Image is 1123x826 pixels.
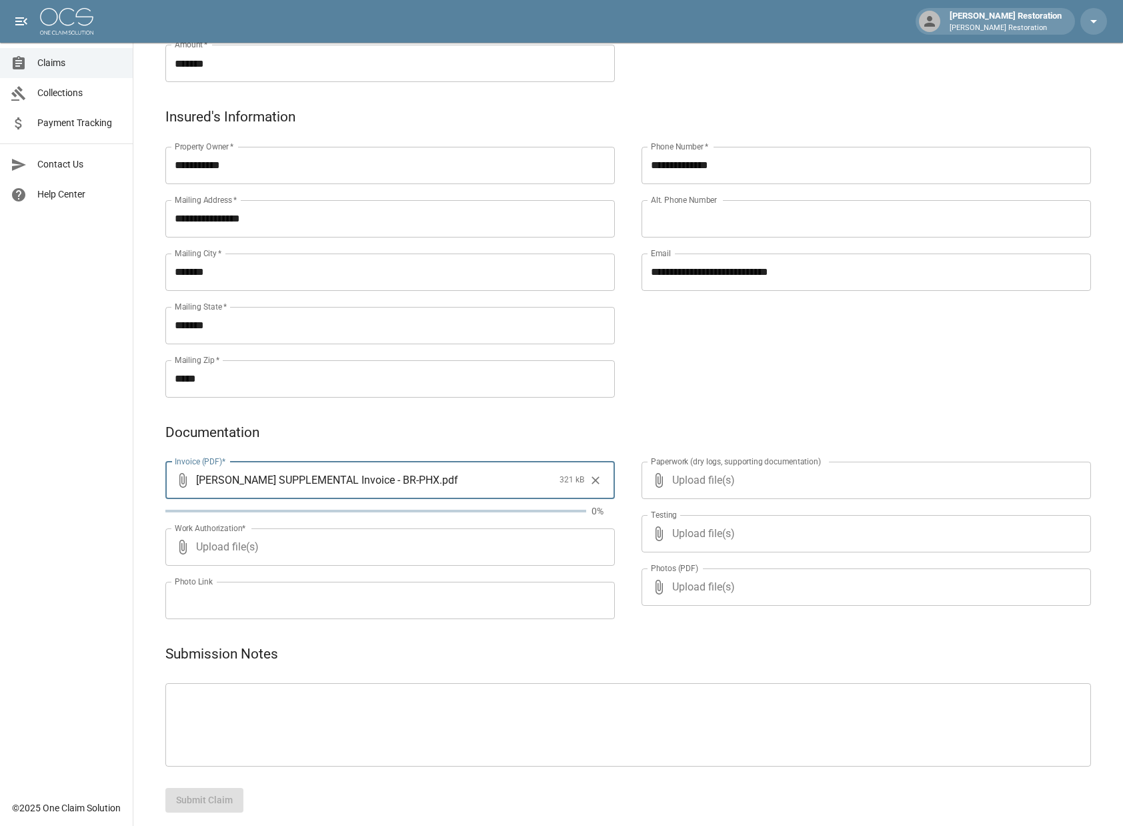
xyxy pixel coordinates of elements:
label: Work Authorization* [175,522,246,534]
label: Invoice (PDF)* [175,456,226,467]
span: [PERSON_NAME] SUPPLEMENTAL Invoice - BR-PHX [196,472,439,488]
button: open drawer [8,8,35,35]
span: Help Center [37,187,122,201]
span: Claims [37,56,122,70]
span: Upload file(s) [672,515,1055,552]
span: . pdf [439,472,458,488]
span: Contact Us [37,157,122,171]
span: Upload file(s) [672,462,1055,499]
label: Mailing Address [175,194,237,205]
label: Mailing State [175,301,227,312]
p: [PERSON_NAME] Restoration [950,23,1062,34]
label: Photo Link [175,576,213,587]
span: Upload file(s) [196,528,579,566]
span: Payment Tracking [37,116,122,130]
p: 0% [592,504,615,518]
label: Phone Number [651,141,708,152]
label: Mailing City [175,248,222,259]
span: 321 kB [559,474,584,487]
span: Collections [37,86,122,100]
div: © 2025 One Claim Solution [12,801,121,815]
label: Alt. Phone Number [651,194,717,205]
label: Photos (PDF) [651,562,698,574]
label: Property Owner [175,141,234,152]
span: Upload file(s) [672,568,1055,606]
label: Paperwork (dry logs, supporting documentation) [651,456,821,467]
label: Email [651,248,671,259]
label: Amount [175,39,208,50]
button: Clear [586,470,606,490]
label: Mailing Zip [175,354,220,366]
label: Testing [651,509,677,520]
div: [PERSON_NAME] Restoration [944,9,1067,33]
img: ocs-logo-white-transparent.png [40,8,93,35]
